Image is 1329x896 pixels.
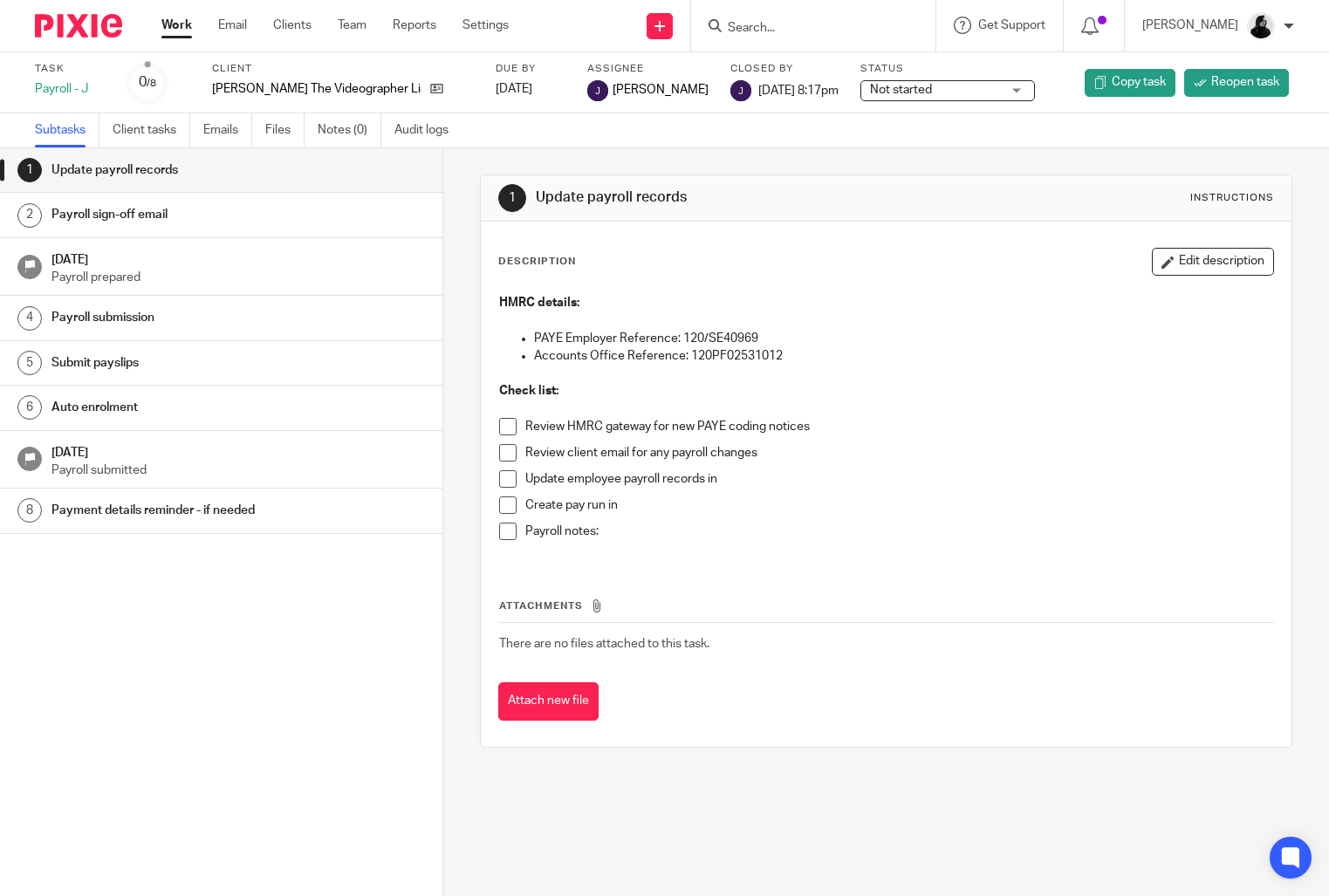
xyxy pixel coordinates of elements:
[978,19,1045,31] span: Get Support
[35,14,122,38] img: Pixie
[51,497,300,523] h1: Payment details reminder - if needed
[860,62,1035,76] label: Status
[35,62,105,76] label: Task
[1112,73,1166,91] span: Copy task
[870,84,932,96] span: Not started
[525,444,1273,462] p: Review client email for any payroll changes
[1190,191,1274,205] div: Instructions
[1085,69,1175,97] a: Copy task
[265,113,305,147] a: Files
[318,113,381,147] a: Notes (0)
[393,17,436,34] a: Reports
[534,330,1273,347] p: PAYE Employer Reference: 120/SE40969
[17,395,42,420] div: 6
[212,62,474,76] label: Client
[498,255,576,269] p: Description
[726,21,883,37] input: Search
[499,297,579,309] strong: HMRC details:
[499,385,558,397] strong: Check list:
[51,394,300,421] h1: Auto enrolment
[536,188,923,207] h1: Update payroll records
[758,84,839,96] span: [DATE] 8:17pm
[730,62,839,76] label: Closed by
[1142,17,1238,34] p: [PERSON_NAME]
[51,350,300,376] h1: Submit payslips
[338,17,367,34] a: Team
[113,113,190,147] a: Client tasks
[51,269,425,286] p: Payroll prepared
[1184,69,1289,97] a: Reopen task
[498,184,526,212] div: 1
[496,62,565,76] label: Due by
[1152,248,1274,276] button: Edit description
[394,113,462,147] a: Audit logs
[496,80,565,98] div: [DATE]
[203,113,252,147] a: Emails
[17,351,42,375] div: 5
[139,72,156,92] div: 0
[51,247,425,269] h1: [DATE]
[17,158,42,182] div: 1
[51,462,425,479] p: Payroll submitted
[1211,73,1279,91] span: Reopen task
[525,496,1273,514] p: Create pay run in
[218,17,247,34] a: Email
[17,203,42,228] div: 2
[51,157,300,183] h1: Update payroll records
[17,498,42,523] div: 8
[499,601,583,611] span: Attachments
[35,80,105,98] div: Payroll - J
[161,17,192,34] a: Work
[51,304,300,331] h1: Payroll submission
[462,17,509,34] a: Settings
[35,113,99,147] a: Subtasks
[587,80,608,101] img: svg%3E
[498,682,599,722] button: Attach new file
[147,79,156,88] small: /8
[212,80,421,98] p: [PERSON_NAME] The Videographer Limited
[525,523,1273,540] p: Payroll notes:
[534,347,1273,365] p: Accounts Office Reference: 120PF02531012
[1247,12,1275,40] img: PHOTO-2023-03-20-11-06-28%203.jpg
[273,17,312,34] a: Clients
[525,418,1273,435] p: Review HMRC gateway for new PAYE coding notices
[17,306,42,331] div: 4
[499,638,709,650] span: There are no files attached to this task.
[51,440,425,462] h1: [DATE]
[730,80,751,101] img: svg%3E
[587,62,709,76] label: Assignee
[51,202,300,228] h1: Payroll sign-off email
[525,470,1273,488] p: Update employee payroll records in
[613,81,709,99] span: [PERSON_NAME]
